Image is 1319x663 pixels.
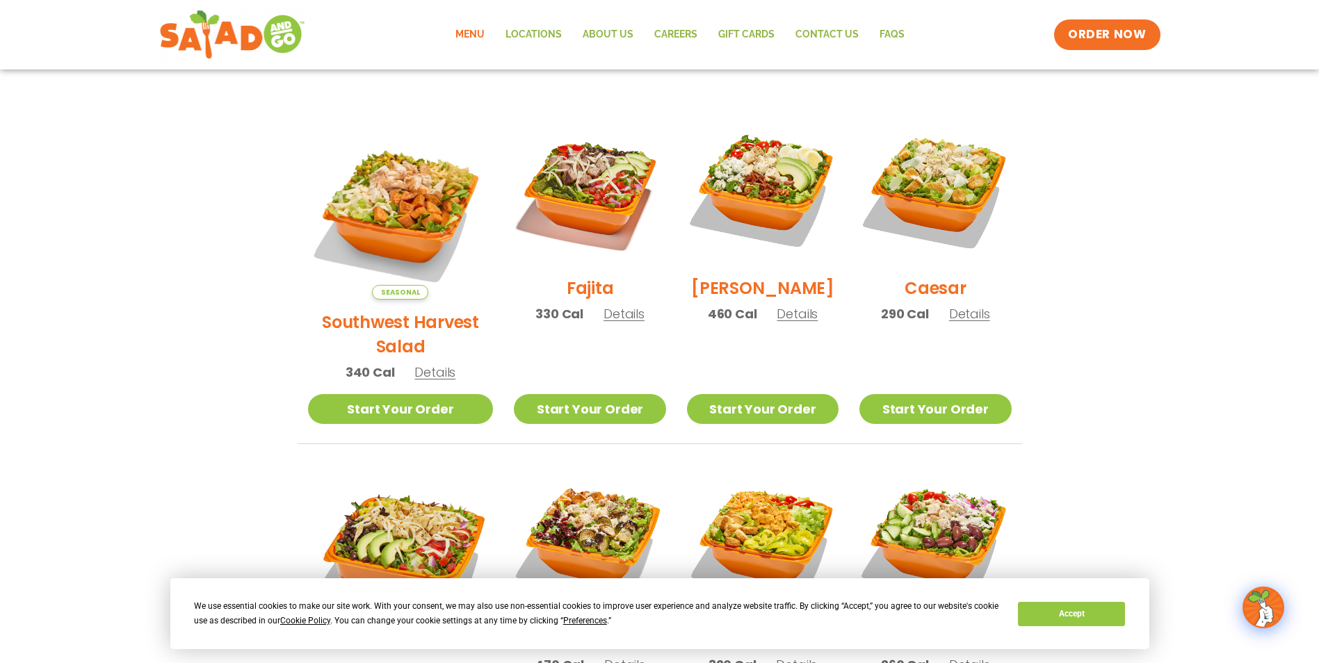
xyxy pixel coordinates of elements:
[346,363,395,382] span: 340 Cal
[414,363,455,381] span: Details
[691,276,834,300] h2: [PERSON_NAME]
[495,19,572,51] a: Locations
[1018,602,1125,626] button: Accept
[567,276,614,300] h2: Fajita
[194,599,1001,628] div: We use essential cookies to make our site work. With your consent, we may also use non-essential ...
[159,7,306,63] img: new-SAG-logo-768×292
[777,305,818,322] span: Details
[604,305,645,322] span: Details
[514,394,665,424] a: Start Your Order
[687,465,839,616] img: Product photo for Buffalo Chicken Salad
[869,19,915,51] a: FAQs
[881,304,929,323] span: 290 Cal
[905,276,966,300] h2: Caesar
[445,19,495,51] a: Menu
[859,114,1011,265] img: Product photo for Caesar Salad
[445,19,915,51] nav: Menu
[1068,26,1146,43] span: ORDER NOW
[1054,19,1160,50] a: ORDER NOW
[644,19,708,51] a: Careers
[708,304,757,323] span: 460 Cal
[514,465,665,616] img: Product photo for Roasted Autumn Salad
[280,616,330,625] span: Cookie Policy
[372,285,428,300] span: Seasonal
[308,465,494,650] img: Product photo for BBQ Ranch Salad
[170,578,1149,649] div: Cookie Consent Prompt
[785,19,869,51] a: Contact Us
[687,114,839,265] img: Product photo for Cobb Salad
[708,19,785,51] a: GIFT CARDS
[572,19,644,51] a: About Us
[308,394,494,424] a: Start Your Order
[859,465,1011,616] img: Product photo for Greek Salad
[308,114,494,300] img: Product photo for Southwest Harvest Salad
[563,616,607,625] span: Preferences
[949,305,990,322] span: Details
[687,394,839,424] a: Start Your Order
[308,310,494,359] h2: Southwest Harvest Salad
[514,114,665,265] img: Product photo for Fajita Salad
[1244,588,1283,627] img: wpChatIcon
[535,304,583,323] span: 330 Cal
[859,394,1011,424] a: Start Your Order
